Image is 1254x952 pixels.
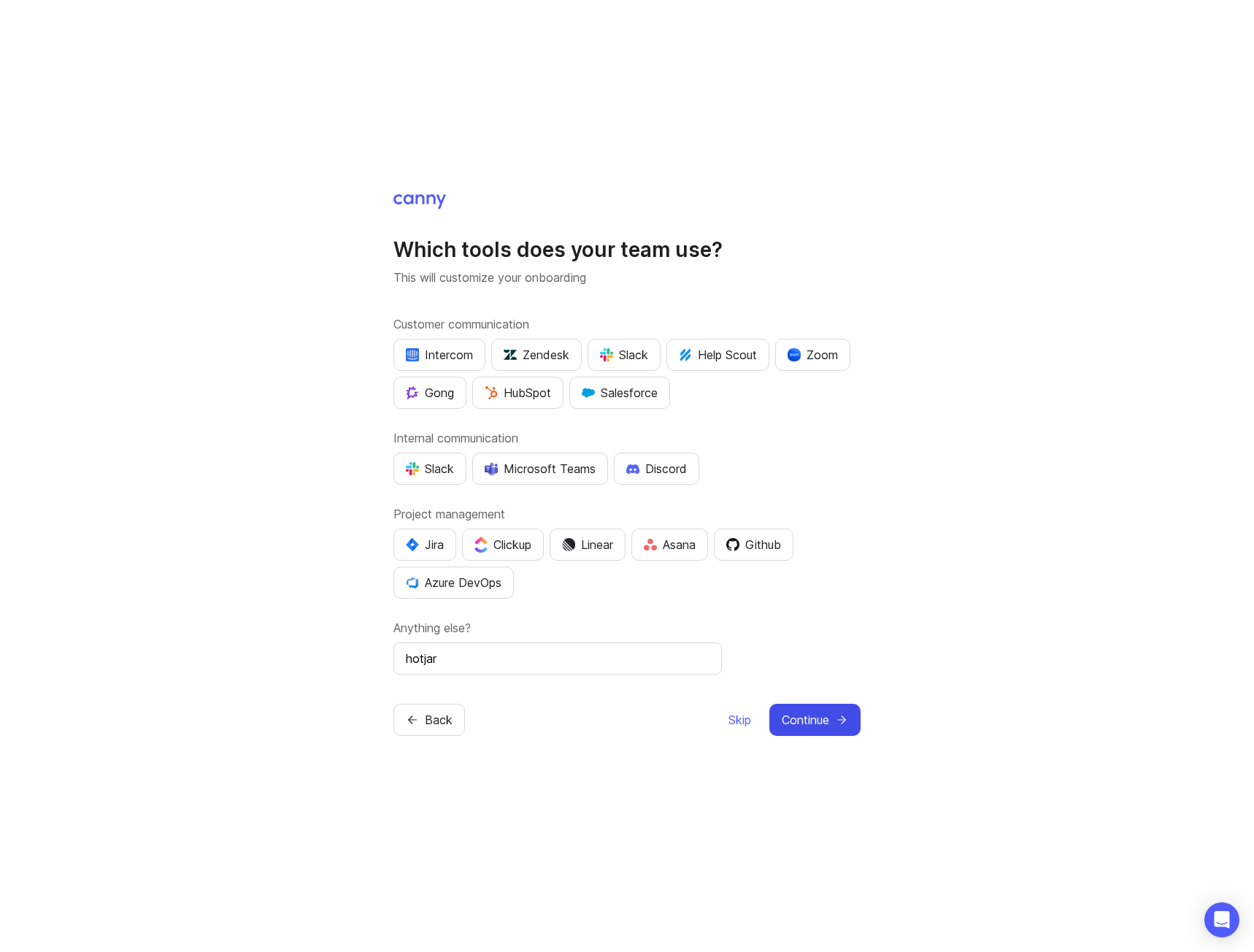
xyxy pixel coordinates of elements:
[626,464,639,474] img: +iLplPsjzba05dttzK064pds+5E5wZnCVbuGoLvBrYdmEPrXTzGo7zG60bLEREEjvOjaG9Saez5xsOEAbxBwOP6dkea84XY9O...
[393,194,446,209] img: Canny Home
[582,386,595,399] img: GKxMRLiRsgdWqxrdBeWfGK5kaZ2alx1WifDSa2kSTsK6wyJURKhUuPoQRYzjholVGzT2A2owx2gHwZoyZHHCYJ8YNOAZj3DSg...
[491,339,582,371] button: Zendesk
[393,429,861,447] label: Internal communication
[393,567,514,599] button: Azure DevOps
[406,386,419,399] img: qKnp5cUisfhcFQGr1t296B61Fm0WkUVwBZaiVE4uNRmEGBFetJMz8xGrgPHqF1mLDIG816Xx6Jz26AFmkmT0yuOpRCAR7zRpG...
[714,529,793,561] button: Github
[728,704,752,736] button: Skip
[393,453,466,485] button: Slack
[679,346,757,364] div: Help Scout
[631,529,708,561] button: Asana
[462,529,544,561] button: Clickup
[728,711,751,729] span: Skip
[666,339,769,371] button: Help Scout
[406,576,419,589] img: YKcwp4sHBXAAAAAElFTkSuQmCC
[788,348,801,361] img: xLHbn3khTPgAAAABJRU5ErkJggg==
[393,704,465,736] button: Back
[550,529,626,561] button: Linear
[485,460,596,477] div: Microsoft Teams
[582,384,658,402] div: Salesforce
[626,460,687,477] div: Discord
[393,529,456,561] button: Jira
[588,339,661,371] button: Slack
[679,348,692,361] img: kV1LT1TqjqNHPtRK7+FoaplE1qRq1yqhg056Z8K5Oc6xxgIuf0oNQ9LelJqbcyPisAf0C9LDpX5UIuAAAAAElFTkSuQmCC
[769,704,861,736] button: Continue
[775,339,850,371] button: Zoom
[504,348,517,361] img: UniZRqrCPz6BHUWevMzgDJ1FW4xaGg2egd7Chm8uY0Al1hkDyjqDa8Lkk0kDEdqKkBok+T4wfoD0P0o6UMciQ8AAAAASUVORK...
[406,574,501,591] div: Azure DevOps
[393,315,861,333] label: Customer communication
[504,346,569,364] div: Zendesk
[406,346,473,364] div: Intercom
[485,386,498,399] img: G+3M5qq2es1si5SaumCnMN47tP1CvAZneIVX5dcx+oz+ZLhv4kfP9DwAAAABJRU5ErkJggg==
[406,384,454,402] div: Gong
[614,453,699,485] button: Discord
[406,460,454,477] div: Slack
[393,377,466,409] button: Gong
[485,462,498,475] img: D0GypeOpROL5AAAAAElFTkSuQmCC
[393,339,485,371] button: Intercom
[788,346,838,364] div: Zoom
[406,348,419,361] img: eRR1duPH6fQxdnSV9IruPjCimau6md0HxlPR81SIPROHX1VjYjAN9a41AAAAAElFTkSuQmCC
[562,536,613,553] div: Linear
[472,453,608,485] button: Microsoft Teams
[472,377,563,409] button: HubSpot
[393,269,861,286] p: This will customize your onboarding
[425,711,453,729] span: Back
[474,537,488,552] img: j83v6vj1tgY2AAAAABJRU5ErkJggg==
[406,536,444,553] div: Jira
[726,536,781,553] div: Github
[406,462,419,475] img: WIAAAAASUVORK5CYII=
[485,384,551,402] div: HubSpot
[1204,902,1239,937] div: Open Intercom Messenger
[393,505,861,523] label: Project management
[726,538,739,551] img: 0D3hMmx1Qy4j6AAAAAElFTkSuQmCC
[600,346,648,364] div: Slack
[406,650,709,667] input: Other tools…
[474,536,531,553] div: Clickup
[644,536,696,553] div: Asana
[406,538,419,551] img: svg+xml;base64,PHN2ZyB4bWxucz0iaHR0cDovL3d3dy53My5vcmcvMjAwMC9zdmciIHZpZXdCb3g9IjAgMCA0MC4zNDMgND...
[393,237,861,263] h1: Which tools does your team use?
[393,619,861,637] label: Anything else?
[569,377,670,409] button: Salesforce
[644,539,657,551] img: Rf5nOJ4Qh9Y9HAAAAAElFTkSuQmCC
[600,348,613,361] img: WIAAAAASUVORK5CYII=
[782,711,829,729] span: Continue
[562,538,575,551] img: Dm50RERGQWO2Ei1WzHVviWZlaLVriU9uRN6E+tIr91ebaDbMKKPDpFbssSuEG21dcGXkrKsuOVPwCeFJSFAIOxgiKgL2sFHRe...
